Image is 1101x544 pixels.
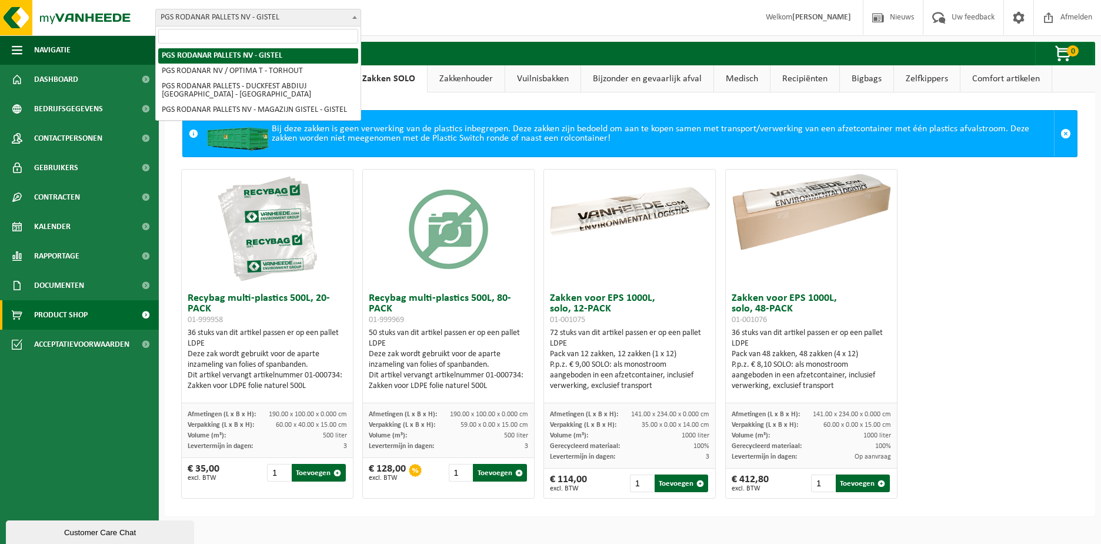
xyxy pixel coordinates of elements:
[34,124,102,153] span: Contactpersonen
[863,432,891,439] span: 1000 liter
[34,300,88,330] span: Product Shop
[732,293,891,325] h3: Zakken voor EPS 1000L, solo, 48-PACK
[525,443,528,450] span: 3
[450,411,528,418] span: 190.00 x 100.00 x 0.000 cm
[811,475,835,492] input: 1
[732,316,767,324] span: 01-001076
[276,422,347,429] span: 60.00 x 40.00 x 15.00 cm
[714,65,770,92] a: Medisch
[550,349,709,360] div: Pack van 12 zakken, 12 zakken (1 x 12)
[550,339,709,349] div: LDPE
[369,349,528,370] div: Deze zak wordt gebruikt voor de aparte inzameling van folies of spanbanden.
[875,443,891,450] span: 100%
[813,411,891,418] span: 141.00 x 234.00 x 0.000 cm
[693,443,709,450] span: 100%
[732,339,891,349] div: LDPE
[208,170,326,287] img: 01-999958
[188,349,347,370] div: Deze zak wordt gebruikt voor de aparte inzameling van folies of spanbanden.
[706,453,709,460] span: 3
[732,443,802,450] span: Gerecycleerd materiaal:
[34,271,84,300] span: Documenten
[34,94,103,124] span: Bedrijfsgegevens
[158,48,358,64] li: PGS RODANAR PALLETS NV - GISTEL
[642,422,709,429] span: 35.00 x 0.00 x 14.00 cm
[155,9,361,26] span: PGS RODANAR PALLETS NV - GISTEL
[158,102,358,118] li: PGS RODANAR PALLETS NV - MAGAZIJN GISTEL - GISTEL
[158,79,358,102] li: PGS RODANAR PALLETS - DUCKFEST ABDIUJ [GEOGRAPHIC_DATA] - [GEOGRAPHIC_DATA]
[550,360,709,392] div: P.p.z. € 9,00 SOLO: als monostroom aangeboden in een afzetcontainer, inclusief verwerking, exclus...
[550,328,709,392] div: 72 stuks van dit artikel passen er op een pallet
[369,293,528,325] h3: Recybag multi-plastics 500L, 80-PACK
[369,422,435,429] span: Verpakking (L x B x H):
[369,339,528,349] div: LDPE
[34,35,71,65] span: Navigatie
[369,316,404,324] span: 01-999969
[369,475,406,482] span: excl. BTW
[188,432,226,439] span: Volume (m³):
[836,475,890,492] button: Toevoegen
[188,339,347,349] div: LDPE
[369,432,407,439] span: Volume (m³):
[550,485,587,492] span: excl. BTW
[682,432,709,439] span: 1000 liter
[550,443,620,450] span: Gerecycleerd materiaal:
[188,464,219,482] div: € 35,00
[505,65,580,92] a: Vuilnisbakken
[158,64,358,79] li: PGS RODANAR NV / OPTIMA T - TORHOUT
[550,293,709,325] h3: Zakken voor EPS 1000L, solo, 12-PACK
[461,422,528,429] span: 59.00 x 0.00 x 15.00 cm
[1035,42,1094,65] button: 0
[544,170,715,255] img: 01-001075
[550,432,588,439] span: Volume (m³):
[732,349,891,360] div: Pack van 48 zakken, 48 zakken (4 x 12)
[855,453,891,460] span: Op aanvraag
[732,453,797,460] span: Levertermijn in dagen:
[550,316,585,324] span: 01-001075
[204,117,272,151] img: HK-XC-20-GN-00.png
[323,432,347,439] span: 500 liter
[267,464,291,482] input: 1
[343,443,347,450] span: 3
[156,9,361,26] span: PGS RODANAR PALLETS NV - GISTEL
[473,464,527,482] button: Toevoegen
[655,475,709,492] button: Toevoegen
[269,411,347,418] span: 190.00 x 100.00 x 0.000 cm
[188,443,253,450] span: Levertermijn in dagen:
[34,153,78,183] span: Gebruikers
[188,370,347,392] div: Dit artikel vervangt artikelnummer 01-000734: Zakken voor LDPE folie naturel 500L
[188,293,347,325] h3: Recybag multi-plastics 500L, 20-PACK
[792,13,851,22] strong: [PERSON_NAME]
[770,65,839,92] a: Recipiënten
[369,443,434,450] span: Levertermijn in dagen:
[732,328,891,392] div: 36 stuks van dit artikel passen er op een pallet
[351,65,427,92] a: Zakken SOLO
[732,432,770,439] span: Volume (m³):
[960,65,1052,92] a: Comfort artikelen
[1054,111,1077,157] a: Sluit melding
[504,432,528,439] span: 500 liter
[188,316,223,324] span: 01-999958
[369,328,528,392] div: 50 stuks van dit artikel passen er op een pallet
[188,411,256,418] span: Afmetingen (L x B x H):
[204,111,1054,157] div: Bij deze zakken is geen verwerking van de plastics inbegrepen. Deze zakken zijn bedoeld om aan te...
[34,212,71,241] span: Kalender
[550,411,618,418] span: Afmetingen (L x B x H):
[550,422,616,429] span: Verpakking (L x B x H):
[732,360,891,392] div: P.p.z. € 8,10 SOLO: als monostroom aangeboden in een afzetcontainer, inclusief verwerking, exclus...
[34,241,79,271] span: Rapportage
[369,464,406,482] div: € 128,00
[732,411,800,418] span: Afmetingen (L x B x H):
[840,65,893,92] a: Bigbags
[188,475,219,482] span: excl. BTW
[390,170,508,287] img: 01-999969
[369,370,528,392] div: Dit artikel vervangt artikelnummer 01-000734: Zakken voor LDPE folie naturel 500L
[188,422,254,429] span: Verpakking (L x B x H):
[726,170,897,255] img: 01-001076
[631,411,709,418] span: 141.00 x 234.00 x 0.000 cm
[630,475,653,492] input: 1
[292,464,346,482] button: Toevoegen
[550,453,615,460] span: Levertermijn in dagen:
[428,65,505,92] a: Zakkenhouder
[1067,45,1079,57] span: 0
[581,65,713,92] a: Bijzonder en gevaarlijk afval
